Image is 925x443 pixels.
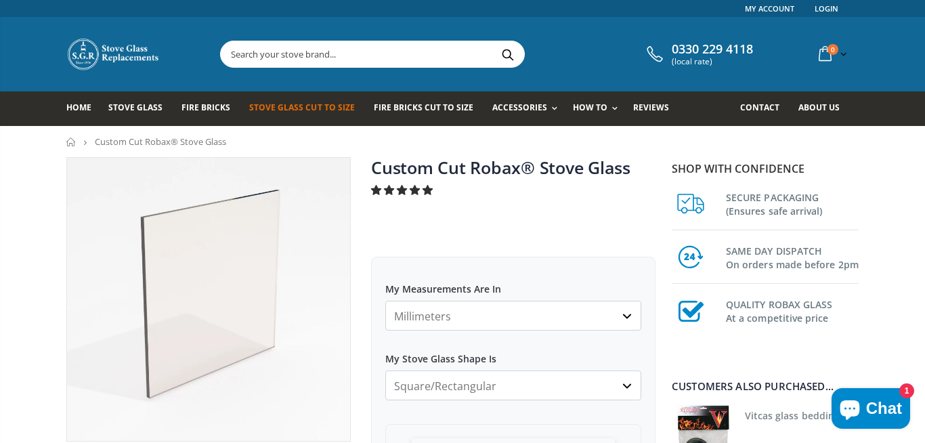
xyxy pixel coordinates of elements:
[66,91,102,126] a: Home
[492,91,564,126] a: Accessories
[66,37,161,71] img: Stove Glass Replacement
[726,188,859,218] h3: SECURE PACKAGING (Ensures safe arrival)
[492,41,523,67] button: Search
[374,91,483,126] a: Fire Bricks Cut To Size
[827,44,838,55] span: 0
[813,41,850,67] a: 0
[740,91,790,126] a: Contact
[798,102,840,113] span: About us
[181,91,240,126] a: Fire Bricks
[573,91,624,126] a: How To
[633,102,669,113] span: Reviews
[385,271,641,295] label: My Measurements Are In
[492,102,547,113] span: Accessories
[374,102,473,113] span: Fire Bricks Cut To Size
[643,42,753,66] a: 0330 229 4118 (local rate)
[371,183,435,196] span: 4.94 stars
[672,42,753,57] span: 0330 229 4118
[67,158,350,441] img: stove_glass_made_to_measure_800x_crop_center.webp
[108,102,163,113] span: Stove Glass
[66,138,77,146] a: Home
[95,135,226,148] span: Custom Cut Robax® Stove Glass
[672,57,753,66] span: (local rate)
[66,102,91,113] span: Home
[249,102,354,113] span: Stove Glass Cut To Size
[249,91,364,126] a: Stove Glass Cut To Size
[633,91,679,126] a: Reviews
[573,102,607,113] span: How To
[108,91,173,126] a: Stove Glass
[672,381,859,392] div: Customers also purchased...
[726,242,859,272] h3: SAME DAY DISPATCH On orders made before 2pm
[181,102,230,113] span: Fire Bricks
[371,156,630,179] a: Custom Cut Robax® Stove Glass
[221,41,676,67] input: Search your stove brand...
[798,91,850,126] a: About us
[385,341,641,365] label: My Stove Glass Shape Is
[827,388,914,432] inbox-online-store-chat: Shopify online store chat
[672,161,859,177] p: Shop with confidence
[726,295,859,325] h3: QUALITY ROBAX GLASS At a competitive price
[740,102,779,113] span: Contact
